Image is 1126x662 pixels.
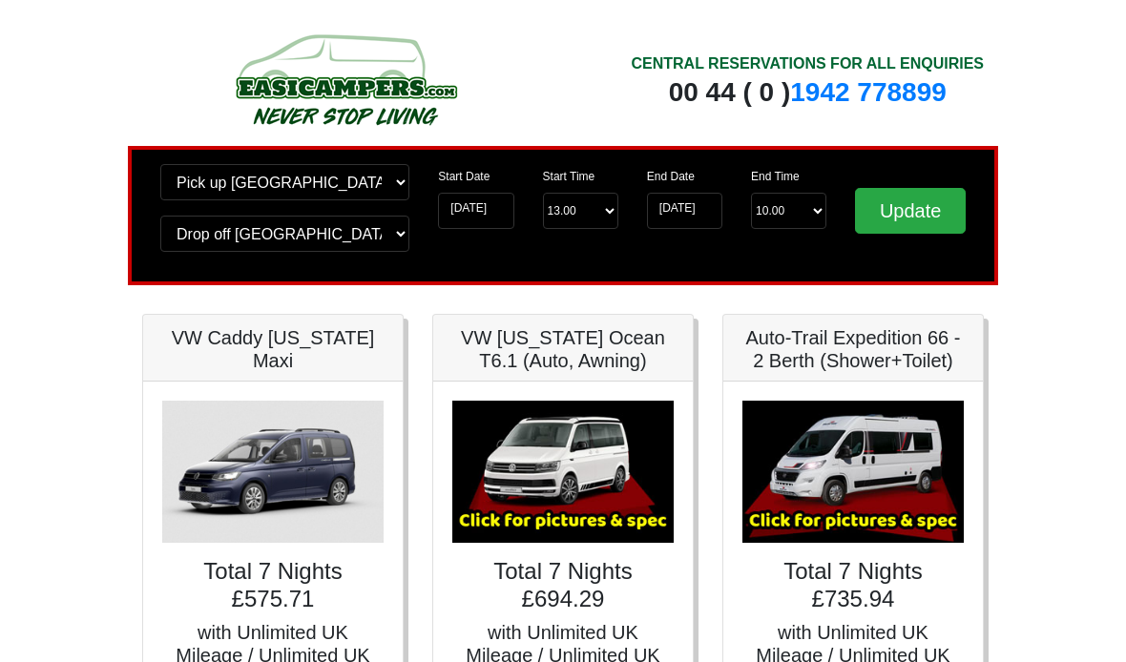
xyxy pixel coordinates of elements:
[162,558,384,613] h4: Total 7 Nights £575.71
[751,168,800,185] label: End Time
[631,75,984,110] div: 00 44 ( 0 )
[647,168,695,185] label: End Date
[452,401,674,543] img: VW California Ocean T6.1 (Auto, Awning)
[438,168,490,185] label: Start Date
[742,558,964,613] h4: Total 7 Nights £735.94
[452,326,674,372] h5: VW [US_STATE] Ocean T6.1 (Auto, Awning)
[452,558,674,613] h4: Total 7 Nights £694.29
[790,77,947,107] a: 1942 778899
[855,188,966,234] input: Update
[164,27,527,132] img: campers-checkout-logo.png
[162,326,384,372] h5: VW Caddy [US_STATE] Maxi
[438,193,513,229] input: Start Date
[543,168,595,185] label: Start Time
[742,326,964,372] h5: Auto-Trail Expedition 66 - 2 Berth (Shower+Toilet)
[631,52,984,75] div: CENTRAL RESERVATIONS FOR ALL ENQUIRIES
[742,401,964,543] img: Auto-Trail Expedition 66 - 2 Berth (Shower+Toilet)
[162,401,384,543] img: VW Caddy California Maxi
[647,193,722,229] input: Return Date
